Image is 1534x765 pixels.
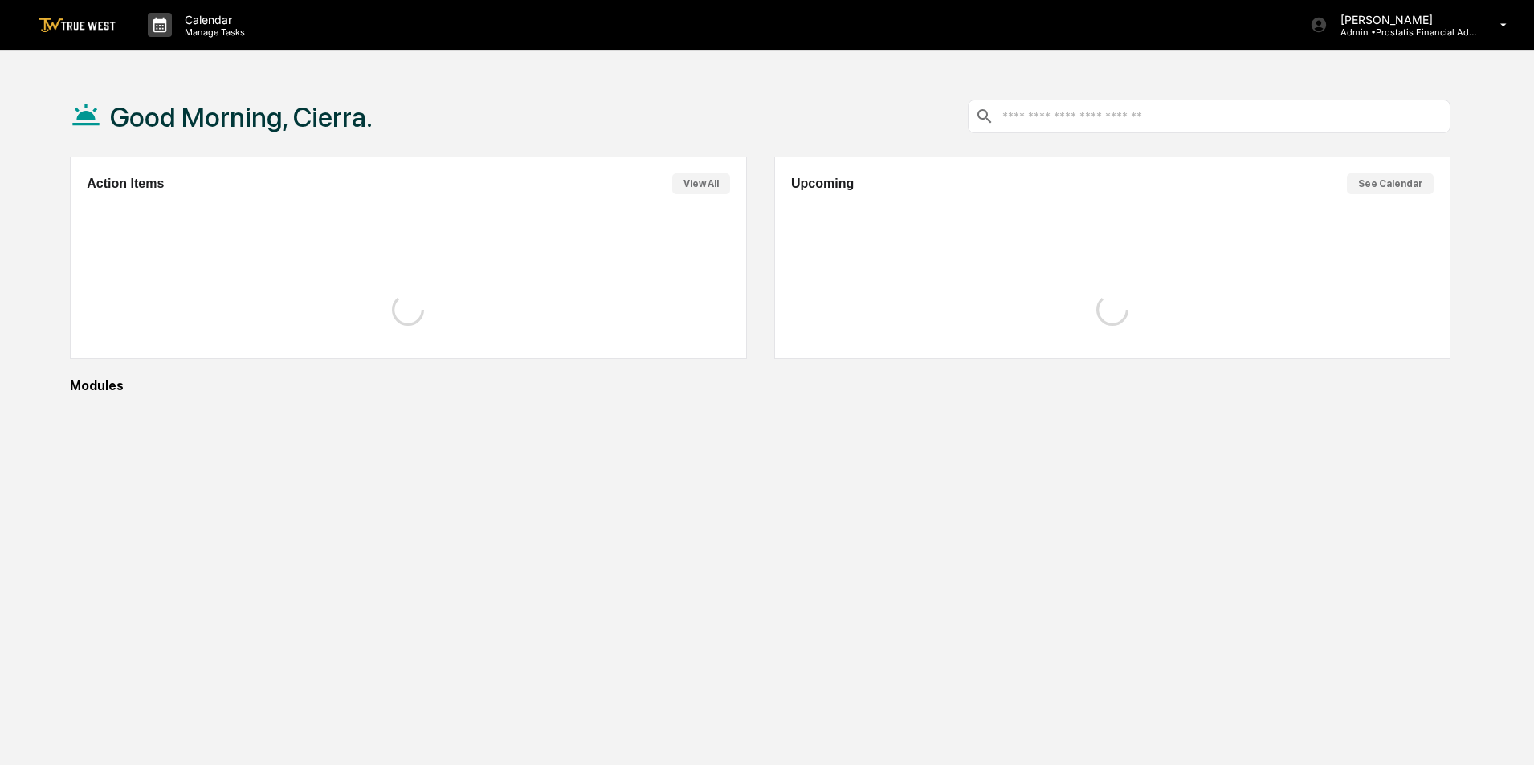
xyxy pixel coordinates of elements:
button: View All [672,173,730,194]
h2: Upcoming [791,177,854,191]
p: [PERSON_NAME] [1328,13,1477,26]
p: Admin • Prostatis Financial Advisors [1328,26,1477,38]
p: Calendar [172,13,253,26]
p: Manage Tasks [172,26,253,38]
h2: Action Items [87,177,164,191]
div: Modules [70,378,1450,393]
button: See Calendar [1347,173,1434,194]
h1: Good Morning, Cierra. [110,101,373,133]
img: logo [39,18,116,33]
